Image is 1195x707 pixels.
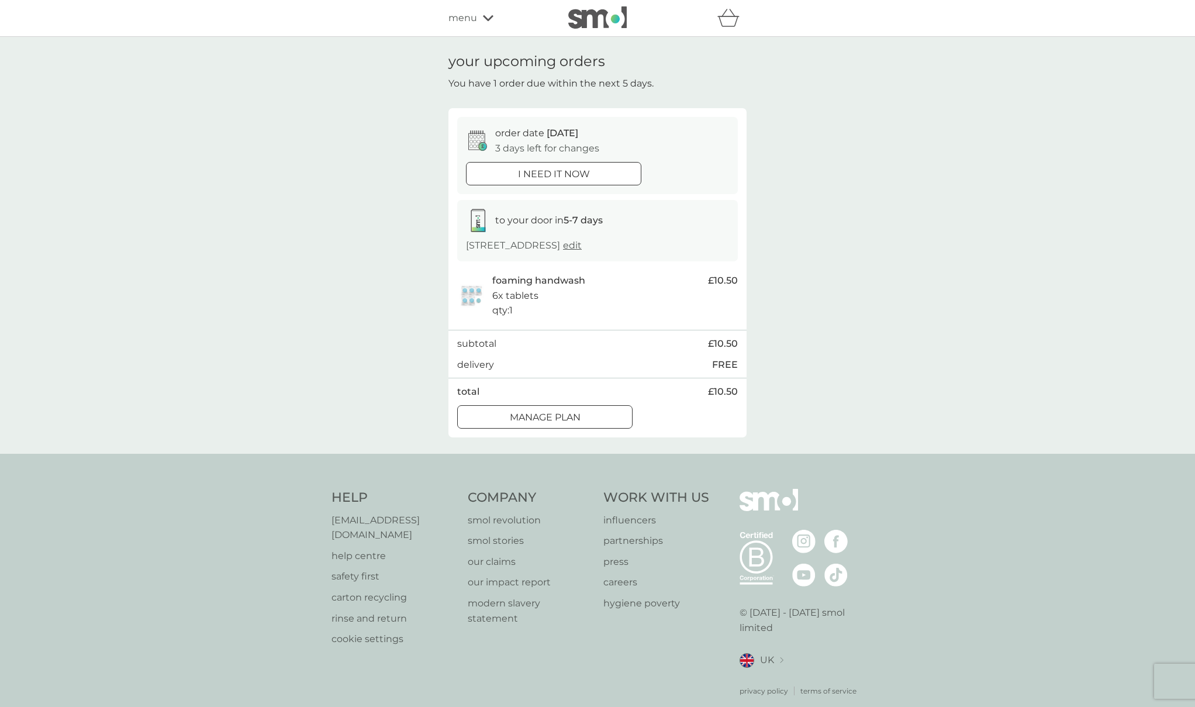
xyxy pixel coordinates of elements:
img: select a new location [780,657,783,664]
a: influencers [603,513,709,528]
a: hygiene poverty [603,596,709,611]
a: terms of service [800,685,856,696]
a: modern slavery statement [468,596,592,626]
img: visit the smol Instagram page [792,530,816,553]
p: subtotal [457,336,496,351]
h1: your upcoming orders [448,53,605,70]
h4: Company [468,489,592,507]
a: cookie settings [331,632,456,647]
p: order date [495,126,578,141]
h4: Work With Us [603,489,709,507]
img: smol [740,489,798,529]
a: safety first [331,569,456,584]
p: qty : 1 [492,303,513,318]
span: menu [448,11,477,26]
span: to your door in [495,215,603,226]
img: visit the smol Tiktok page [824,563,848,587]
p: © [DATE] - [DATE] smol limited [740,605,864,635]
a: our impact report [468,575,592,590]
p: You have 1 order due within the next 5 days. [448,76,654,91]
a: privacy policy [740,685,788,696]
p: 3 days left for changes [495,141,599,156]
a: rinse and return [331,611,456,626]
button: Manage plan [457,405,633,429]
a: smol stories [468,533,592,549]
span: £10.50 [708,273,738,288]
a: our claims [468,554,592,570]
a: press [603,554,709,570]
strong: 5-7 days [564,215,603,226]
p: [STREET_ADDRESS] [466,238,582,253]
img: visit the smol Facebook page [824,530,848,553]
a: careers [603,575,709,590]
img: visit the smol Youtube page [792,563,816,587]
a: edit [563,240,582,251]
p: total [457,384,479,399]
a: smol revolution [468,513,592,528]
p: delivery [457,357,494,373]
div: basket [717,6,747,30]
a: partnerships [603,533,709,549]
a: carton recycling [331,590,456,605]
a: [EMAIL_ADDRESS][DOMAIN_NAME] [331,513,456,543]
span: £10.50 [708,336,738,351]
p: 6x tablets [492,288,538,304]
p: FREE [712,357,738,373]
h4: Help [331,489,456,507]
img: UK flag [740,653,754,668]
p: i need it now [518,167,590,182]
span: £10.50 [708,384,738,399]
span: [DATE] [547,127,578,139]
p: Manage plan [510,410,581,425]
a: help centre [331,549,456,564]
button: i need it now [466,162,641,185]
img: smol [568,6,627,29]
span: UK [760,653,774,668]
p: foaming handwash [492,273,585,288]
